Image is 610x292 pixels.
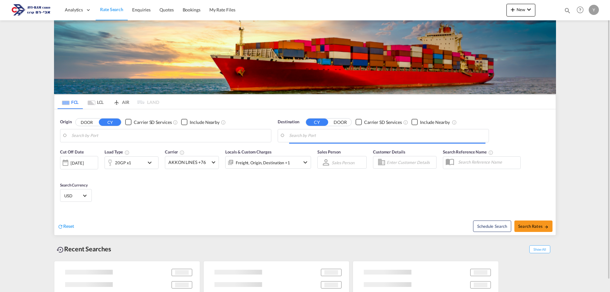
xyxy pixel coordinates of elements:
span: Sales Person [317,149,341,154]
span: Locals & Custom Charges [225,149,272,154]
md-select: Sales Person [331,158,355,167]
md-icon: icon-refresh [58,224,63,229]
md-checkbox: Checkbox No Ink [411,119,450,126]
div: Y [589,5,599,15]
span: Quotes [159,7,173,12]
button: CY [306,119,328,126]
span: AKKON LINES +76 [168,159,210,166]
div: Origin DOOR CY Checkbox No InkUnchecked: Search for CY (Container Yard) services for all selected... [54,109,556,235]
md-checkbox: Checkbox No Ink [125,119,172,126]
span: Origin [60,119,71,125]
span: Carrier [165,149,185,154]
span: Reset [63,223,74,229]
span: My Rate Files [209,7,235,12]
md-icon: The selected Trucker/Carrierwill be displayed in the rate results If the rates are from another f... [180,150,185,155]
input: Search Reference Name [455,157,520,167]
span: Analytics [65,7,83,13]
div: Carrier SD Services [364,119,402,126]
button: icon-plus 400-fgNewicon-chevron-down [506,4,535,17]
md-icon: icon-magnify [564,7,571,14]
md-icon: Unchecked: Ignores neighbouring ports when fetching rates.Checked : Includes neighbouring ports w... [452,120,457,125]
span: Show All [529,245,550,253]
md-icon: icon-chevron-down [302,159,309,166]
span: New [509,7,533,12]
img: 166978e0a5f911edb4280f3c7a976193.png [10,3,52,17]
div: Include Nearby [190,119,220,126]
md-select: Select Currency: $ USDUnited States Dollar [64,191,88,200]
span: Load Type [105,149,130,154]
div: Recent Searches [54,242,114,256]
input: Enter Customer Details [387,158,434,167]
md-tab-item: AIR [108,95,134,109]
md-icon: icon-arrow-right [544,225,549,229]
md-icon: icon-information-outline [125,150,130,155]
div: Include Nearby [420,119,450,126]
div: icon-magnify [564,7,571,17]
div: 20GP x1icon-chevron-down [105,156,159,169]
button: Search Ratesicon-arrow-right [514,221,552,232]
md-icon: icon-chevron-down [146,159,157,166]
md-icon: Your search will be saved by the below given name [488,150,493,155]
div: Carrier SD Services [134,119,172,126]
span: USD [64,193,82,199]
md-icon: Unchecked: Search for CY (Container Yard) services for all selected carriers.Checked : Search for... [403,120,408,125]
button: DOOR [329,119,351,126]
md-icon: icon-chevron-down [525,6,533,13]
span: Search Currency [60,183,88,187]
md-checkbox: Checkbox No Ink [181,119,220,126]
input: Search by Port [289,131,485,140]
md-icon: icon-airplane [113,98,120,103]
div: [DATE] [60,156,98,169]
span: Enquiries [132,7,151,12]
span: Rate Search [100,7,123,12]
button: Note: By default Schedule search will only considerorigin ports, destination ports and cut off da... [473,221,511,232]
md-datepicker: Select [60,169,65,177]
md-checkbox: Checkbox No Ink [356,119,402,126]
span: Search Reference Name [443,149,493,154]
md-pagination-wrapper: Use the left and right arrow keys to navigate between tabs [58,95,159,109]
md-icon: icon-backup-restore [57,246,64,254]
div: Freight Origin Destination Factory Stuffing [236,158,290,167]
span: Destination [278,119,299,125]
span: Help [575,4,586,15]
span: Customer Details [373,149,405,154]
span: Cut Off Date [60,149,84,154]
div: icon-refreshReset [58,223,74,230]
img: LCL+%26+FCL+BACKGROUND.png [54,20,556,94]
button: CY [99,119,121,126]
div: Freight Origin Destination Factory Stuffingicon-chevron-down [225,156,311,169]
md-icon: Unchecked: Ignores neighbouring ports when fetching rates.Checked : Includes neighbouring ports w... [221,120,226,125]
md-icon: Unchecked: Search for CY (Container Yard) services for all selected carriers.Checked : Search for... [173,120,178,125]
span: Bookings [183,7,200,12]
span: Search Rates [518,224,549,229]
input: Search by Port [71,131,268,140]
div: Help [575,4,589,16]
md-tab-item: LCL [83,95,108,109]
div: [DATE] [71,160,84,166]
div: 20GP x1 [115,158,131,167]
button: DOOR [76,119,98,126]
md-icon: icon-plus 400-fg [509,6,517,13]
md-tab-item: FCL [58,95,83,109]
